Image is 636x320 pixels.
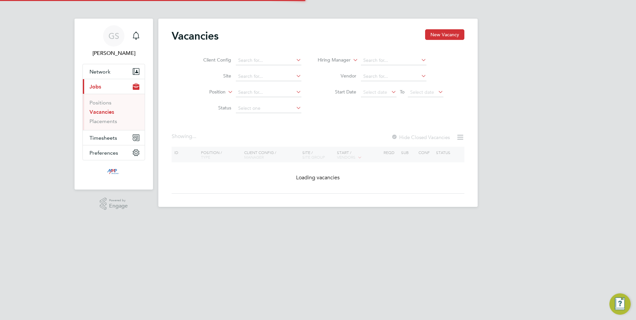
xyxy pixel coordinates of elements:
[236,104,301,113] input: Select one
[193,73,231,79] label: Site
[193,57,231,63] label: Client Config
[410,89,434,95] span: Select date
[391,134,450,140] label: Hide Closed Vacancies
[108,32,119,40] span: GS
[187,89,226,95] label: Position
[75,19,153,190] nav: Main navigation
[398,87,406,96] span: To
[100,198,128,210] a: Powered byEngage
[109,198,128,203] span: Powered by
[172,29,219,43] h2: Vacancies
[193,105,231,111] label: Status
[89,99,111,106] a: Positions
[89,118,117,124] a: Placements
[361,72,426,81] input: Search for...
[236,72,301,81] input: Search for...
[425,29,464,40] button: New Vacancy
[83,79,145,94] button: Jobs
[109,203,128,209] span: Engage
[89,83,101,90] span: Jobs
[318,73,356,79] label: Vendor
[363,89,387,95] span: Select date
[83,130,145,145] button: Timesheets
[83,64,145,79] button: Network
[82,25,145,57] a: GS[PERSON_NAME]
[361,56,426,65] input: Search for...
[83,94,145,130] div: Jobs
[609,293,631,315] button: Engage Resource Center
[82,167,145,178] a: Go to home page
[89,135,117,141] span: Timesheets
[172,133,198,140] div: Showing
[312,57,351,64] label: Hiring Manager
[192,133,196,140] span: ...
[104,167,123,178] img: mmpconsultancy-logo-retina.png
[318,89,356,95] label: Start Date
[89,109,114,115] a: Vacancies
[236,56,301,65] input: Search for...
[89,69,110,75] span: Network
[236,88,301,97] input: Search for...
[82,49,145,57] span: George Stacey
[89,150,118,156] span: Preferences
[83,145,145,160] button: Preferences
